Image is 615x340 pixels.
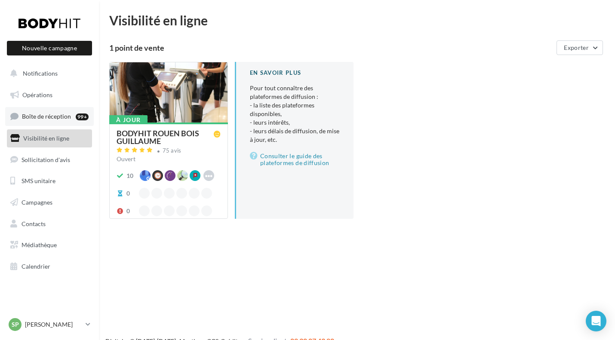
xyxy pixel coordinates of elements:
[126,207,130,215] div: 0
[5,257,94,276] a: Calendrier
[7,41,92,55] button: Nouvelle campagne
[22,241,57,248] span: Médiathèque
[163,148,181,153] div: 75 avis
[5,129,94,147] a: Visibilité en ligne
[250,151,340,168] a: Consulter le guide des plateformes de diffusion
[5,86,94,104] a: Opérations
[5,236,94,254] a: Médiathèque
[5,107,94,126] a: Boîte de réception99+
[126,172,133,180] div: 10
[12,320,19,329] span: SP
[126,189,130,198] div: 0
[22,91,52,98] span: Opérations
[5,151,94,169] a: Sollicitation d'avis
[109,44,553,52] div: 1 point de vente
[22,220,46,227] span: Contacts
[250,69,340,77] div: En savoir plus
[117,129,214,145] div: BODYHIT ROUEN BOIS GUILLAUME
[76,113,89,120] div: 99+
[109,14,605,27] div: Visibilité en ligne
[250,101,340,118] li: - la liste des plateformes disponibles,
[586,311,606,331] div: Open Intercom Messenger
[557,40,603,55] button: Exporter
[5,215,94,233] a: Contacts
[117,155,135,162] span: Ouvert
[564,44,589,51] span: Exporter
[117,146,221,156] a: 75 avis
[5,193,94,211] a: Campagnes
[22,177,55,184] span: SMS unitaire
[22,156,70,163] span: Sollicitation d'avis
[23,135,69,142] span: Visibilité en ligne
[250,127,340,144] li: - leurs délais de diffusion, de mise à jour, etc.
[5,64,90,83] button: Notifications
[5,172,94,190] a: SMS unitaire
[22,199,52,206] span: Campagnes
[7,316,92,333] a: SP [PERSON_NAME]
[22,113,71,120] span: Boîte de réception
[250,84,340,144] p: Pour tout connaître des plateformes de diffusion :
[250,118,340,127] li: - leurs intérêts,
[25,320,82,329] p: [PERSON_NAME]
[23,70,58,77] span: Notifications
[109,115,148,125] div: À jour
[22,263,50,270] span: Calendrier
